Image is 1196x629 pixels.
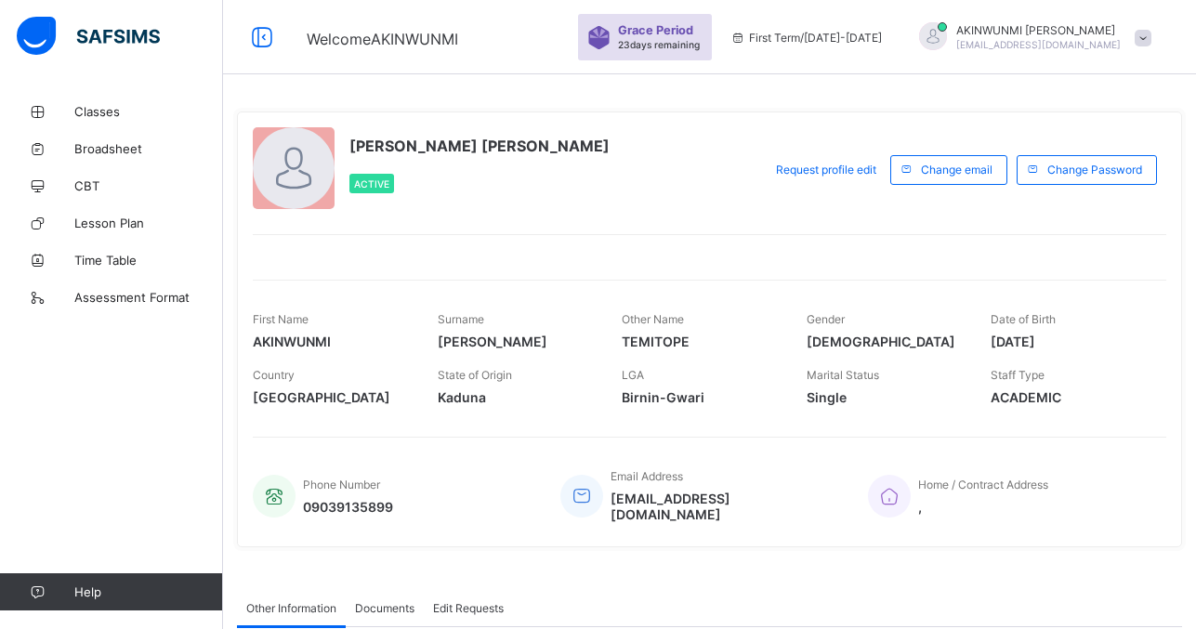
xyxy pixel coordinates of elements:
span: Home / Contract Address [918,478,1048,491]
span: [PERSON_NAME] [438,334,595,349]
span: Marital Status [807,368,879,382]
span: Change Password [1047,163,1142,177]
span: Broadsheet [74,141,223,156]
span: Single [807,389,964,405]
span: Request profile edit [776,163,876,177]
span: Active [354,178,389,190]
span: First Name [253,312,309,326]
span: Email Address [611,469,683,483]
span: [DEMOGRAPHIC_DATA] [807,334,964,349]
span: AKINWUNMI [253,334,410,349]
span: CBT [74,178,223,193]
span: Kaduna [438,389,595,405]
span: Welcome AKINWUNMI [307,30,458,48]
span: Other Information [246,601,336,615]
span: Classes [74,104,223,119]
span: 09039135899 [303,499,393,515]
img: sticker-purple.71386a28dfed39d6af7621340158ba97.svg [587,26,611,49]
span: Gender [807,312,845,326]
span: Assessment Format [74,290,223,305]
span: , [918,499,1048,515]
span: [GEOGRAPHIC_DATA] [253,389,410,405]
span: Grace Period [618,23,693,37]
span: State of Origin [438,368,512,382]
span: TEMITOPE [622,334,779,349]
span: Birnin-Gwari [622,389,779,405]
span: Date of Birth [991,312,1056,326]
span: [DATE] [991,334,1148,349]
span: Lesson Plan [74,216,223,230]
span: Documents [355,601,414,615]
span: Staff Type [991,368,1045,382]
div: AKINWUNMIREBECCA [900,22,1161,53]
span: 23 days remaining [618,39,700,50]
span: [EMAIL_ADDRESS][DOMAIN_NAME] [611,491,840,522]
span: session/term information [730,31,882,45]
span: Surname [438,312,484,326]
span: Phone Number [303,478,380,491]
span: ACADEMIC [991,389,1148,405]
span: AKINWUNMI [PERSON_NAME] [956,23,1121,37]
span: [EMAIL_ADDRESS][DOMAIN_NAME] [956,39,1121,50]
span: Time Table [74,253,223,268]
span: Other Name [622,312,684,326]
span: Help [74,584,222,599]
img: safsims [17,17,160,56]
span: LGA [622,368,644,382]
span: [PERSON_NAME] [PERSON_NAME] [349,137,610,155]
span: Change email [921,163,992,177]
span: Edit Requests [433,601,504,615]
span: Country [253,368,295,382]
